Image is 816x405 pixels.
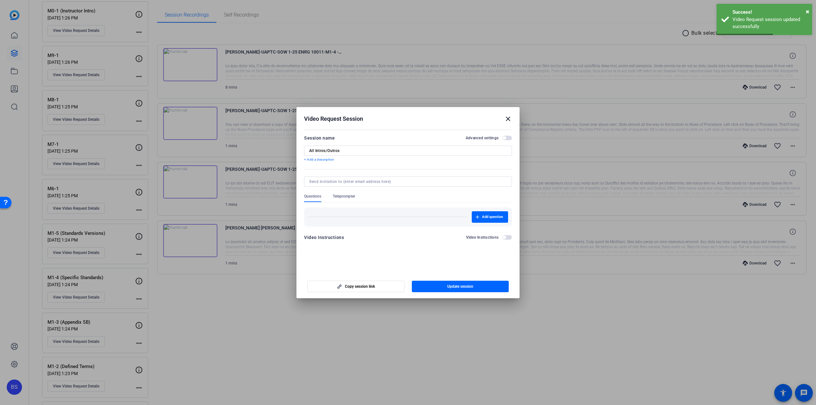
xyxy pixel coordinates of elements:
[304,134,335,142] div: Session name
[333,194,355,199] span: Teleprompter
[304,234,344,241] div: Video Instructions
[806,8,809,15] span: ×
[304,157,512,162] p: + Add a description
[412,281,509,292] button: Update session
[309,148,507,153] input: Enter Session Name
[304,194,321,199] span: Questions
[447,284,473,289] span: Update session
[472,211,508,223] button: Add question
[466,135,499,141] h2: Advanced settings
[304,115,512,123] div: Video Request Session
[482,214,503,220] span: Add question
[309,179,504,184] input: Send invitation to (enter email address here)
[732,16,807,30] div: Video Request session updated successfully
[345,284,375,289] span: Copy session link
[504,115,512,123] mat-icon: close
[806,7,809,16] button: Close
[466,235,499,240] h2: Video Instructions
[307,281,404,292] button: Copy session link
[732,9,807,16] div: Success!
